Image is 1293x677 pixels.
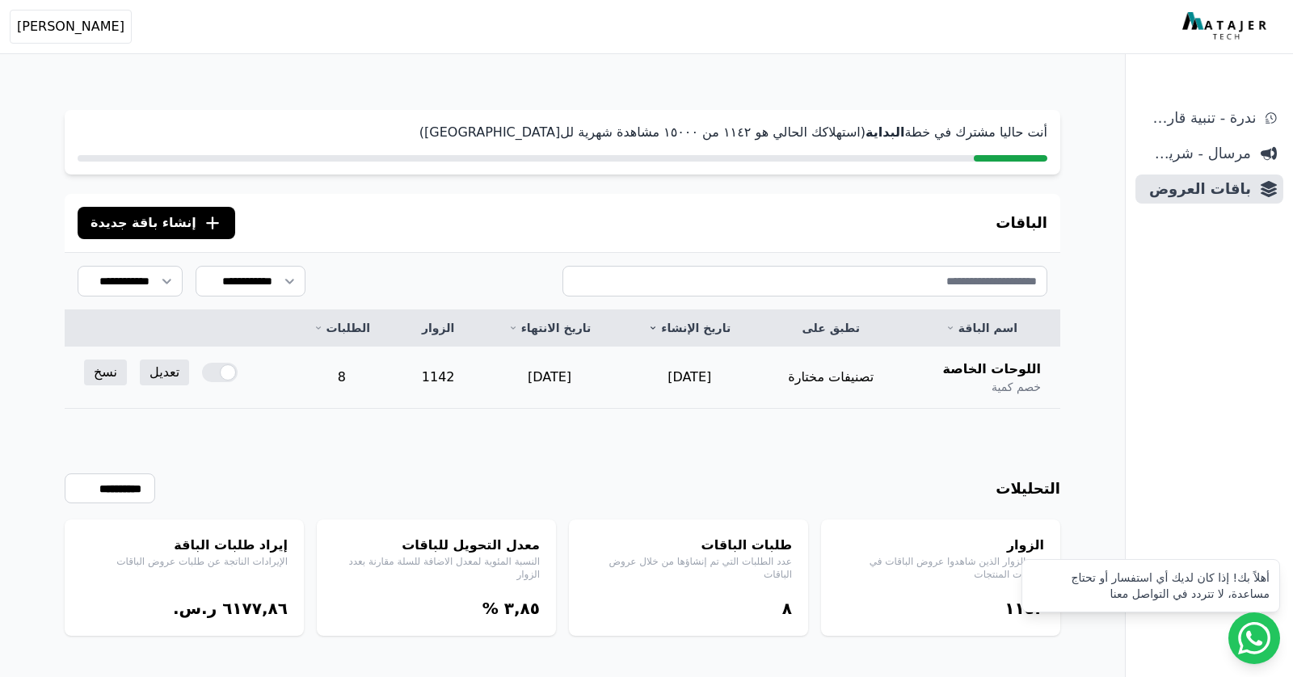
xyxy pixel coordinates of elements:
div: ١١٤٢ [837,597,1044,620]
strong: البداية [866,124,904,140]
a: تعديل [140,360,189,385]
td: 8 [287,347,397,409]
p: الإيرادات الناتجة عن طلبات عروض الباقات [81,555,288,568]
button: إنشاء باقة جديدة [78,207,235,239]
div: ٨ [585,597,792,620]
span: باقات العروض [1142,178,1251,200]
h4: الزوار [837,536,1044,555]
p: أنت حاليا مشترك في خطة (استهلاكك الحالي هو ١١٤٢ من ١٥۰۰۰ مشاهدة شهرية لل[GEOGRAPHIC_DATA]) [78,123,1047,142]
td: تصنيفات مختارة [760,347,903,409]
bdi: ۳,٨٥ [504,599,540,618]
span: ر.س. [173,599,217,618]
td: [DATE] [620,347,760,409]
h3: الباقات [996,212,1047,234]
p: عدد الطلبات التي تم إنشاؤها من خلال عروض الباقات [585,555,792,581]
th: الزوار [397,310,479,347]
span: [PERSON_NAME] [17,17,124,36]
th: تطبق على [760,310,903,347]
p: عدد الزوار الذين شاهدوا عروض الباقات في صفحات المنتجات [837,555,1044,581]
span: اللوحات الخاصة [943,360,1041,379]
td: [DATE] [479,347,620,409]
span: ندرة - تنبية قارب علي النفاذ [1142,107,1256,129]
img: MatajerTech Logo [1182,12,1270,41]
a: تاريخ الإنشاء [639,320,740,336]
h4: طلبات الباقات [585,536,792,555]
span: % [482,599,499,618]
a: نسخ [84,360,127,385]
span: خصم كمية [992,379,1041,395]
h4: معدل التحويل للباقات [333,536,540,555]
span: مرسال - شريط دعاية [1142,142,1251,165]
bdi: ٦١٧٧,٨٦ [222,599,288,618]
a: تاريخ الانتهاء [499,320,600,336]
td: 1142 [397,347,479,409]
h4: إيراد طلبات الباقة [81,536,288,555]
a: الطلبات [306,320,377,336]
p: النسبة المئوية لمعدل الاضافة للسلة مقارنة بعدد الزوار [333,555,540,581]
div: أهلاً بك! إذا كان لديك أي استفسار أو تحتاج مساعدة، لا تتردد في التواصل معنا [1032,570,1270,602]
a: اسم الباقة [922,320,1041,336]
span: إنشاء باقة جديدة [91,213,196,233]
h3: التحليلات [996,477,1060,500]
button: [PERSON_NAME] [10,10,132,44]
